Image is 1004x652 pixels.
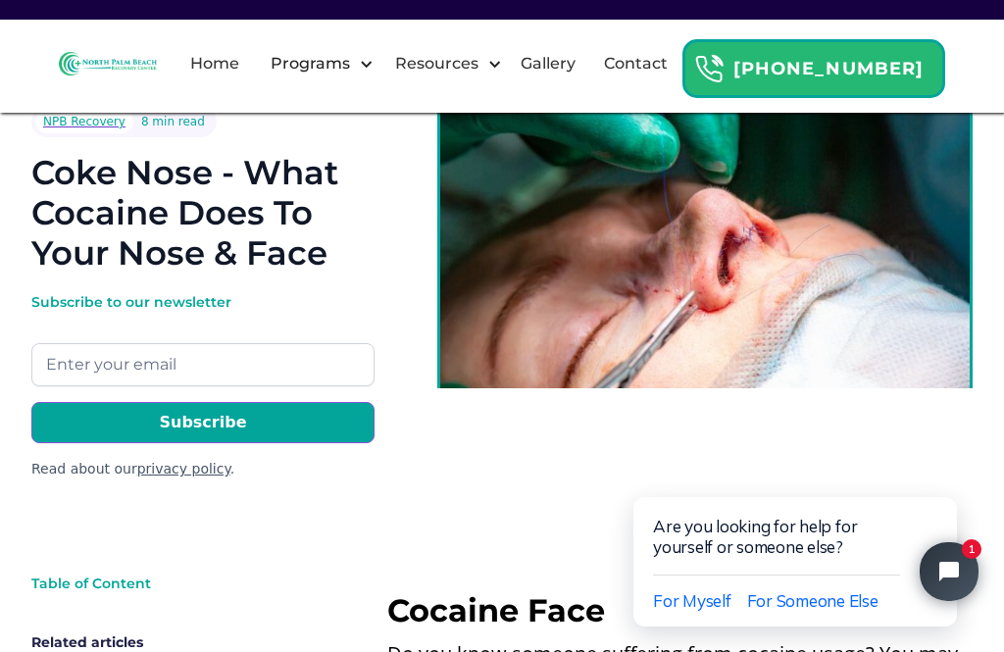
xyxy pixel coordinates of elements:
[387,591,605,629] strong: Cocaine Face
[141,112,205,131] div: 8 min read
[35,110,133,133] a: NPB Recovery
[31,574,325,593] div: Table of Content
[592,32,679,95] a: Contact
[31,402,375,443] input: Subscribe
[266,52,355,75] div: Programs
[387,593,973,628] h2: ‍
[178,32,251,95] a: Home
[592,430,1004,652] iframe: Tidio Chat
[43,112,125,131] div: NPB Recovery
[509,32,587,95] a: Gallery
[137,461,230,476] a: privacy policy
[254,32,378,95] div: Programs
[390,52,483,75] div: Resources
[31,343,375,386] input: Enter your email
[694,54,724,84] img: Header Calendar Icons
[31,153,375,273] h1: Coke Nose - What Cocaine Does To Your Nose & Face
[378,32,507,95] div: Resources
[31,292,375,312] div: Subscribe to our newsletter
[733,58,924,79] strong: [PHONE_NUMBER]
[31,459,375,479] div: Read about our .
[31,632,325,652] div: Related articles
[682,29,945,98] a: Header Calendar Icons[PHONE_NUMBER]
[31,292,375,479] form: Email Form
